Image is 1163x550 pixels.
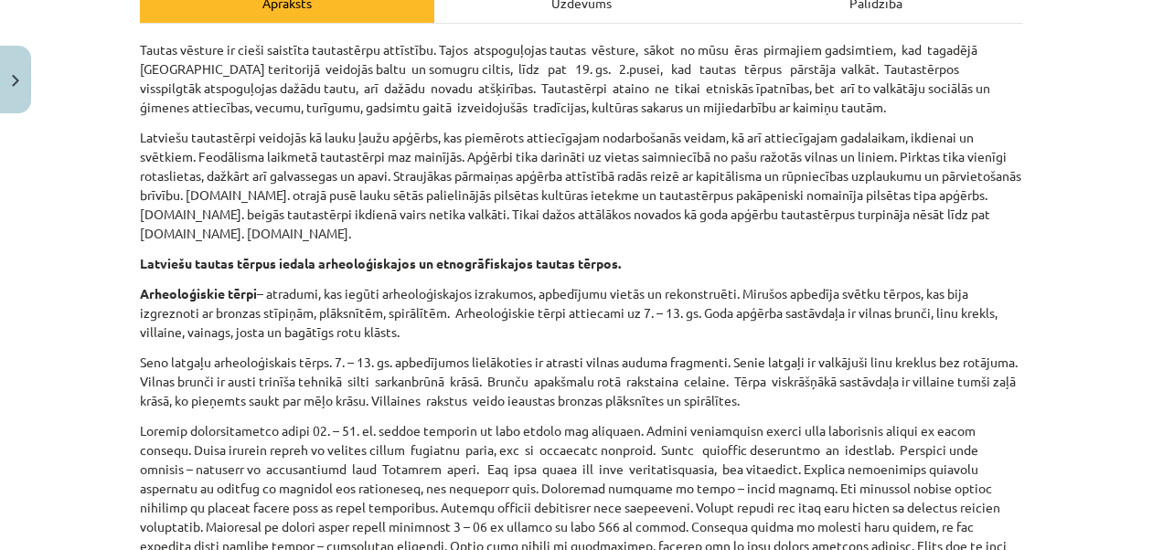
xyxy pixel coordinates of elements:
[140,128,1023,243] p: Latviešu tautastērpi veidojās kā lauku ļaužu apģērbs, kas piemērots attiecīgajam nodarbošanās vei...
[140,40,1023,117] p: Tautas vēsture ir cieši saistīta tautastērpu attīstību. Tajos atspoguļojas tautas vēsture, sākot ...
[12,75,19,87] img: icon-close-lesson-0947bae3869378f0d4975bcd49f059093ad1ed9edebbc8119c70593378902aed.svg
[140,353,1023,410] p: Seno latgaļu arheoloģiskais tērps. 7. – 13. gs. apbedījumos lielākoties ir atrasti vilnas auduma ...
[140,255,621,271] strong: Latviešu tautas tērpus iedala arheoloģiskajos un etnogrāfiskajos tautas tērpos.
[140,284,1023,342] p: – atradumi, kas iegūti arheoloģiskajos izrakumos, apbedījumu vietās un rekonstruēti. Mirušos apbe...
[140,285,257,301] strong: Arheoloģiskie tērpi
